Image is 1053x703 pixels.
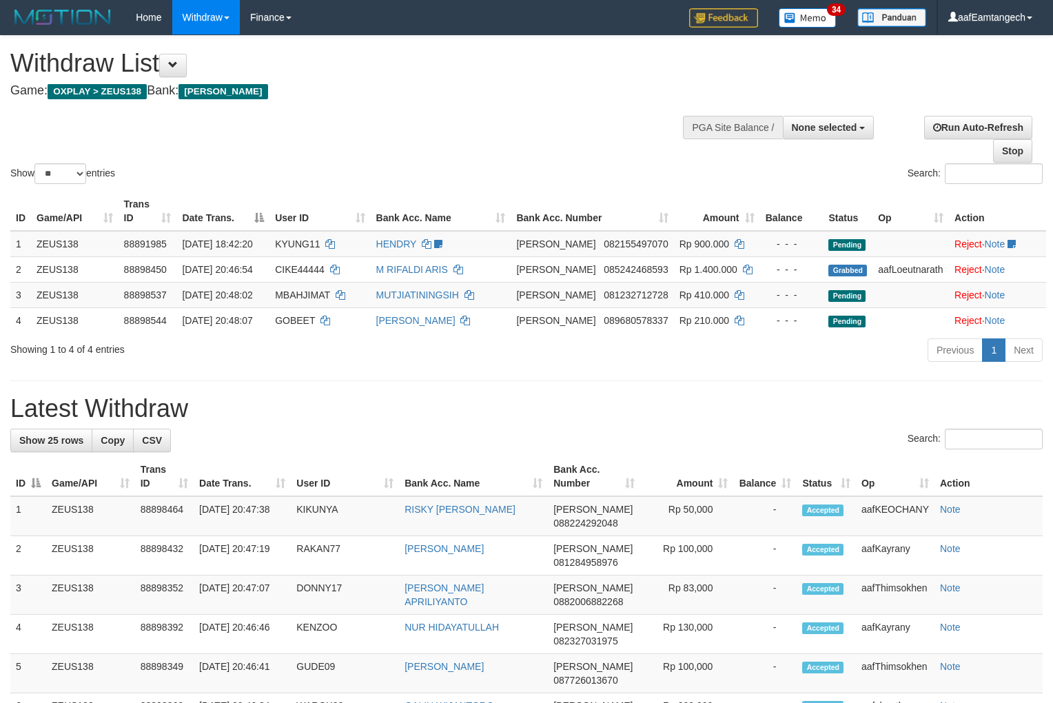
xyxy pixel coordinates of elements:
a: [PERSON_NAME] [405,661,484,672]
th: Op: activate to sort column ascending [856,457,934,496]
a: Reject [954,289,982,300]
h1: Withdraw List [10,50,688,77]
a: Note [940,504,961,515]
th: Bank Acc. Name: activate to sort column ascending [371,192,511,231]
span: CSV [142,435,162,446]
span: KYUNG11 [275,238,320,249]
span: [PERSON_NAME] [516,264,595,275]
td: - [733,615,797,654]
th: Date Trans.: activate to sort column ascending [194,457,291,496]
a: MUTJIATININGSIH [376,289,459,300]
span: [PERSON_NAME] [553,543,633,554]
td: 4 [10,307,31,333]
a: Note [940,661,961,672]
span: Accepted [802,662,844,673]
td: 88898352 [135,575,194,615]
a: M RIFALDI ARIS [376,264,448,275]
a: [PERSON_NAME] [405,543,484,554]
th: ID: activate to sort column descending [10,457,46,496]
span: Rp 1.400.000 [679,264,737,275]
span: Rp 900.000 [679,238,729,249]
div: PGA Site Balance / [683,116,782,139]
td: · [949,307,1046,333]
span: [PERSON_NAME] [553,504,633,515]
a: Previous [928,338,983,362]
span: [PERSON_NAME] [178,84,267,99]
td: ZEUS138 [31,231,119,257]
th: Balance: activate to sort column ascending [733,457,797,496]
td: ZEUS138 [31,282,119,307]
span: [DATE] 20:48:07 [182,315,252,326]
th: User ID: activate to sort column ascending [269,192,370,231]
td: 88898464 [135,496,194,536]
span: Copy [101,435,125,446]
td: 2 [10,536,46,575]
td: ZEUS138 [31,307,119,333]
a: HENDRY [376,238,417,249]
a: RISKY [PERSON_NAME] [405,504,515,515]
th: Date Trans.: activate to sort column descending [176,192,269,231]
span: MBAHJIMAT [275,289,330,300]
td: 88898432 [135,536,194,575]
span: Accepted [802,544,844,556]
a: Note [940,622,961,633]
td: [DATE] 20:47:38 [194,496,291,536]
input: Search: [945,163,1043,184]
a: Next [1005,338,1043,362]
th: Game/API: activate to sort column ascending [46,457,135,496]
span: [PERSON_NAME] [553,622,633,633]
span: Show 25 rows [19,435,83,446]
div: Showing 1 to 4 of 4 entries [10,337,429,356]
td: aafThimsokhen [856,654,934,693]
th: Trans ID: activate to sort column ascending [135,457,194,496]
th: Trans ID: activate to sort column ascending [119,192,177,231]
td: - [733,575,797,615]
span: Copy 082155497070 to clipboard [604,238,668,249]
span: [PERSON_NAME] [553,582,633,593]
td: - [733,536,797,575]
td: aafLoeutnarath [872,256,949,282]
span: 88898537 [124,289,167,300]
td: · [949,282,1046,307]
a: 1 [982,338,1005,362]
span: Copy 087726013670 to clipboard [553,675,617,686]
span: OXPLAY > ZEUS138 [48,84,147,99]
th: ID [10,192,31,231]
span: Copy 089680578337 to clipboard [604,315,668,326]
span: Copy 081284958976 to clipboard [553,557,617,568]
span: Copy 0882006882268 to clipboard [553,596,623,607]
td: [DATE] 20:47:07 [194,575,291,615]
a: Note [940,582,961,593]
span: Accepted [802,622,844,634]
img: Button%20Memo.svg [779,8,837,28]
th: Op: activate to sort column ascending [872,192,949,231]
span: Accepted [802,583,844,595]
td: 2 [10,256,31,282]
td: ZEUS138 [46,536,135,575]
a: Note [985,238,1005,249]
td: KIKUNYA [291,496,399,536]
th: Status: activate to sort column ascending [797,457,856,496]
td: 1 [10,231,31,257]
button: None selected [783,116,875,139]
td: Rp 130,000 [640,615,733,654]
td: ZEUS138 [46,615,135,654]
th: Amount: activate to sort column ascending [640,457,733,496]
span: 88898544 [124,315,167,326]
td: 3 [10,575,46,615]
select: Showentries [34,163,86,184]
span: Accepted [802,505,844,516]
a: [PERSON_NAME] APRILIYANTO [405,582,484,607]
a: Stop [993,139,1032,163]
span: Pending [828,290,866,302]
td: KENZOO [291,615,399,654]
td: - [733,496,797,536]
a: Reject [954,238,982,249]
span: GOBEET [275,315,315,326]
td: ZEUS138 [31,256,119,282]
td: ZEUS138 [46,575,135,615]
td: RAKAN77 [291,536,399,575]
label: Search: [908,163,1043,184]
th: Action [934,457,1043,496]
span: [DATE] 20:46:54 [182,264,252,275]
